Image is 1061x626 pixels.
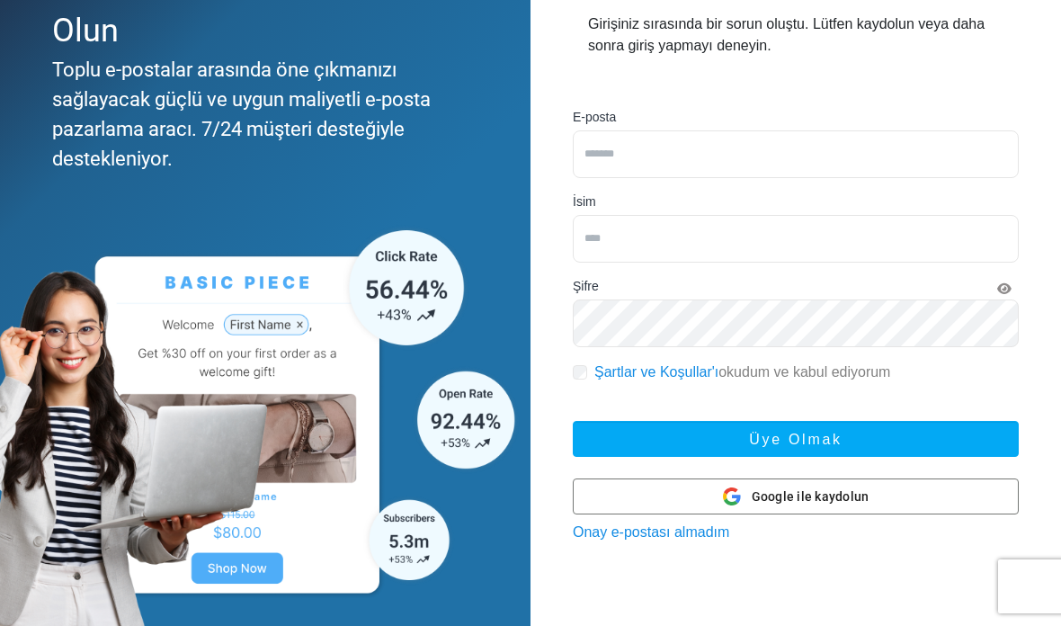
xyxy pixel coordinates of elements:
[594,364,718,380] a: Şartlar ve Koşullar'ı
[573,524,729,540] a: Onay e-postası almadım
[588,16,985,53] font: Girişiniz sırasında bir sorun oluştu. Lütfen kaydolun veya daha sonra giriş yapmayı deneyin.
[573,110,616,124] font: E-posta
[573,279,599,293] font: Şifre
[573,478,1019,514] button: Google ile kaydolun
[718,364,890,380] font: okudum ve kabul ediyorum
[573,421,1019,457] button: Üye olmak
[749,432,842,447] font: Üye olmak
[752,489,869,504] font: Google ile kaydolun
[573,194,596,209] font: İsim
[52,58,431,170] font: Toplu e-postalar arasında öne çıkmanızı sağlayacak güçlü ve uygun maliyetli e-posta pazarlama ara...
[997,282,1012,295] i: Şifreyi Göster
